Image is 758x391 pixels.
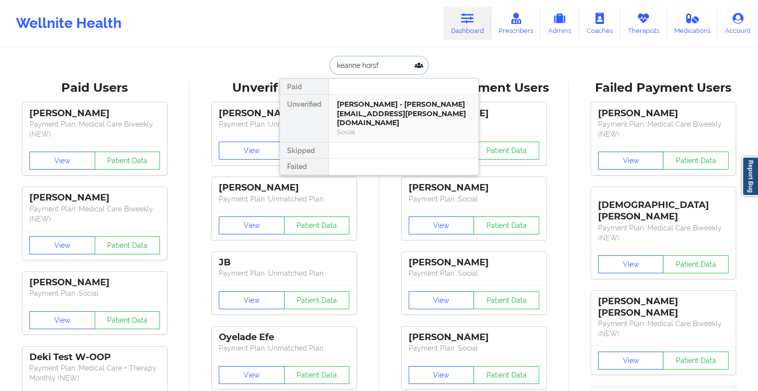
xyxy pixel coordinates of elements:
p: Payment Plan : Unmatched Plan [219,343,349,353]
button: Patient Data [95,236,160,254]
button: View [219,366,285,384]
div: [PERSON_NAME] - [PERSON_NAME][EMAIL_ADDRESS][PERSON_NAME][DOMAIN_NAME] [337,100,470,128]
p: Payment Plan : Unmatched Plan [219,119,349,129]
button: Patient Data [663,255,729,273]
button: View [219,291,285,309]
div: [PERSON_NAME] [219,182,349,194]
button: Patient Data [284,366,350,384]
a: Medications [667,7,718,40]
p: Payment Plan : Medical Care Biweekly (NEW) [598,223,729,243]
button: Patient Data [663,352,729,370]
div: Deki Test W-OOP [29,352,160,363]
button: View [409,216,474,234]
a: Prescribers [491,7,541,40]
div: Paid [280,79,328,95]
div: [PERSON_NAME] [598,108,729,119]
p: Payment Plan : Medical Care + Therapy Monthly (NEW) [29,363,160,383]
button: Patient Data [473,291,539,309]
a: Coaches [579,7,620,40]
div: Unverified Users [196,80,372,96]
button: Patient Data [473,216,539,234]
button: View [598,352,664,370]
div: [PERSON_NAME] [29,277,160,288]
button: View [29,311,95,329]
button: View [29,236,95,254]
a: Account [718,7,758,40]
button: View [219,142,285,160]
p: Payment Plan : Unmatched Plan [219,268,349,278]
div: Paid Users [7,80,182,96]
div: Oyelade Efe [219,332,349,343]
div: Unverified [280,95,328,143]
button: View [598,255,664,273]
p: Payment Plan : Social [29,288,160,298]
p: Payment Plan : Social [409,343,539,353]
button: Patient Data [473,366,539,384]
p: Payment Plan : Medical Care Biweekly (NEW) [598,119,729,139]
button: Patient Data [95,311,160,329]
div: [PERSON_NAME] [409,257,539,268]
button: Patient Data [663,152,729,170]
p: Payment Plan : Medical Care Biweekly (NEW) [29,204,160,224]
div: JB [219,257,349,268]
p: Payment Plan : Unmatched Plan [219,194,349,204]
button: View [598,152,664,170]
div: Failed [280,159,328,175]
a: Report Bug [742,157,758,196]
div: [PERSON_NAME] [PERSON_NAME] [598,296,729,319]
button: Patient Data [95,152,160,170]
p: Payment Plan : Medical Care Biweekly (NEW) [598,319,729,339]
p: Payment Plan : Social [409,194,539,204]
div: [PERSON_NAME] [219,108,349,119]
div: [PERSON_NAME] [29,192,160,203]
div: [PERSON_NAME] [409,332,539,343]
div: Social [337,128,470,136]
div: [PERSON_NAME] [29,108,160,119]
button: Patient Data [473,142,539,160]
a: Therapists [620,7,667,40]
div: Failed Payment Users [576,80,751,96]
a: Admins [540,7,579,40]
button: Patient Data [284,216,350,234]
button: View [219,216,285,234]
div: Skipped [280,143,328,159]
div: [DEMOGRAPHIC_DATA][PERSON_NAME] [598,192,729,222]
p: Payment Plan : Social [409,268,539,278]
button: Patient Data [284,291,350,309]
button: View [409,291,474,309]
button: View [29,152,95,170]
button: View [409,366,474,384]
div: [PERSON_NAME] [409,182,539,194]
a: Dashboard [444,7,491,40]
p: Payment Plan : Medical Care Biweekly (NEW) [29,119,160,139]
